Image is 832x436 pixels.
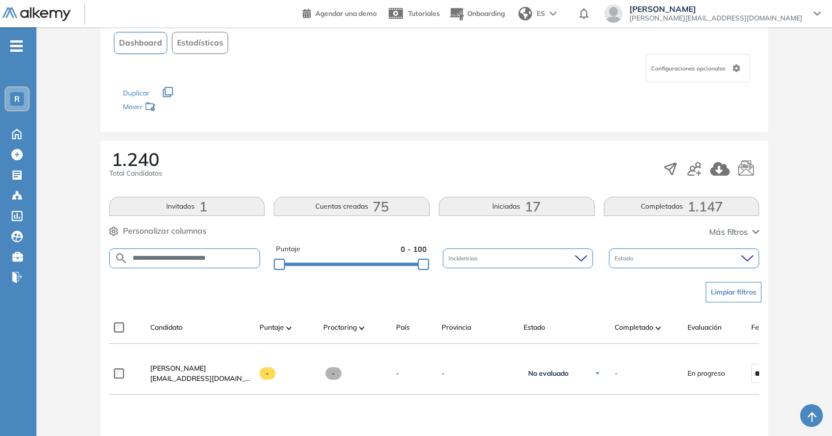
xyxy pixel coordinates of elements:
div: Widget de chat [775,381,832,436]
div: Incidencias [443,248,593,268]
span: - [260,367,276,380]
span: Tutoriales [408,9,440,18]
span: 0 - 100 [401,244,427,255]
span: Estado [615,254,636,263]
button: Más filtros [709,226,759,238]
img: Ícono de flecha [594,370,601,377]
span: Total Candidatos [109,168,162,178]
button: Cuentas creadas75 [274,197,430,216]
span: Puntaje [276,244,300,255]
span: [PERSON_NAME] [150,364,206,372]
span: Proctoring [323,322,357,333]
span: 1.240 [112,150,159,168]
iframe: Chat Widget [775,381,832,436]
span: Configuraciones opcionales [651,64,728,73]
img: [missing "en.ARROW_ALT" translation] [359,326,365,330]
span: Onboarding [467,9,505,18]
div: Estado [609,248,759,268]
button: Completadas1.147 [604,197,760,216]
span: Dashboard [119,37,162,49]
span: País [396,322,410,333]
button: Estadísticas [172,32,228,54]
button: Dashboard [114,32,167,54]
span: En progreso [687,368,725,379]
button: Limpiar filtros [706,282,761,302]
span: [EMAIL_ADDRESS][DOMAIN_NAME] [150,373,250,384]
span: - [615,368,617,379]
span: Provincia [442,322,471,333]
img: SEARCH_ALT [114,251,128,265]
span: Incidencias [448,254,480,263]
button: Onboarding [449,2,505,26]
img: [missing "en.ARROW_ALT" translation] [286,326,292,330]
span: Completado [615,322,653,333]
div: Configuraciones opcionales [646,54,750,82]
span: Puntaje [260,322,284,333]
img: Logo [2,7,71,22]
span: Duplicar [123,89,149,97]
span: - [442,368,514,379]
button: Invitados1 [109,197,265,216]
span: - [396,368,399,379]
span: Más filtros [709,226,748,238]
span: R [14,94,20,103]
img: world [518,7,532,20]
span: Personalizar columnas [123,225,207,237]
span: ES [537,9,545,19]
span: No evaluado [528,369,569,378]
a: Agendar una demo [303,6,377,19]
span: Estado [524,322,545,333]
img: arrow [550,11,557,16]
span: Agendar una demo [315,9,377,18]
span: Candidato [150,322,183,333]
span: - [326,367,342,380]
div: Mover [123,97,237,118]
span: Estadísticas [177,37,223,49]
span: Evaluación [687,322,722,333]
button: Personalizar columnas [109,225,207,237]
span: [PERSON_NAME][EMAIL_ADDRESS][DOMAIN_NAME] [629,14,802,23]
span: [PERSON_NAME] [629,5,802,14]
span: Fecha límite [751,322,790,333]
button: Iniciadas17 [439,197,595,216]
a: [PERSON_NAME] [150,363,250,373]
i: - [10,45,23,47]
img: [missing "en.ARROW_ALT" translation] [656,326,661,330]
